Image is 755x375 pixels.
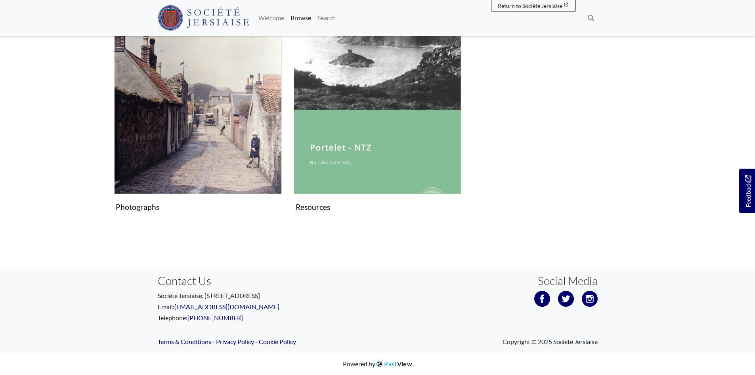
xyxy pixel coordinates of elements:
img: Photographs [114,26,282,194]
a: [PHONE_NUMBER] [187,314,243,321]
img: Société Jersiaise [158,5,249,31]
p: Société Jersiaise, [STREET_ADDRESS] [158,291,372,300]
span: Past [384,360,412,367]
h3: Social Media [538,274,598,288]
a: [EMAIL_ADDRESS][DOMAIN_NAME] [174,303,279,310]
h3: Contact Us [158,274,372,288]
div: Subcollection [288,26,467,227]
a: Browse [287,10,314,26]
p: Email: [158,302,372,312]
span: Return to Société Jersiaise [498,2,562,9]
div: Powered by [343,359,412,369]
a: Welcome [255,10,287,26]
a: Search [314,10,339,26]
span: Copyright © 2025 Société Jersiaise [503,337,598,346]
a: Resources Resources [294,26,461,215]
a: Cookie Policy [259,338,296,345]
p: Telephone: [158,313,372,323]
a: Terms & Conditions [158,338,211,345]
a: Privacy Policy [216,338,254,345]
div: Subcollection [108,26,288,227]
a: Société Jersiaise logo [158,3,249,33]
span: Feedback [743,175,753,208]
a: PastView [375,360,412,367]
span: View [397,360,412,367]
a: Photographs Photographs [114,26,282,215]
a: Would you like to provide feedback? [739,169,755,213]
img: Resources [294,26,461,194]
